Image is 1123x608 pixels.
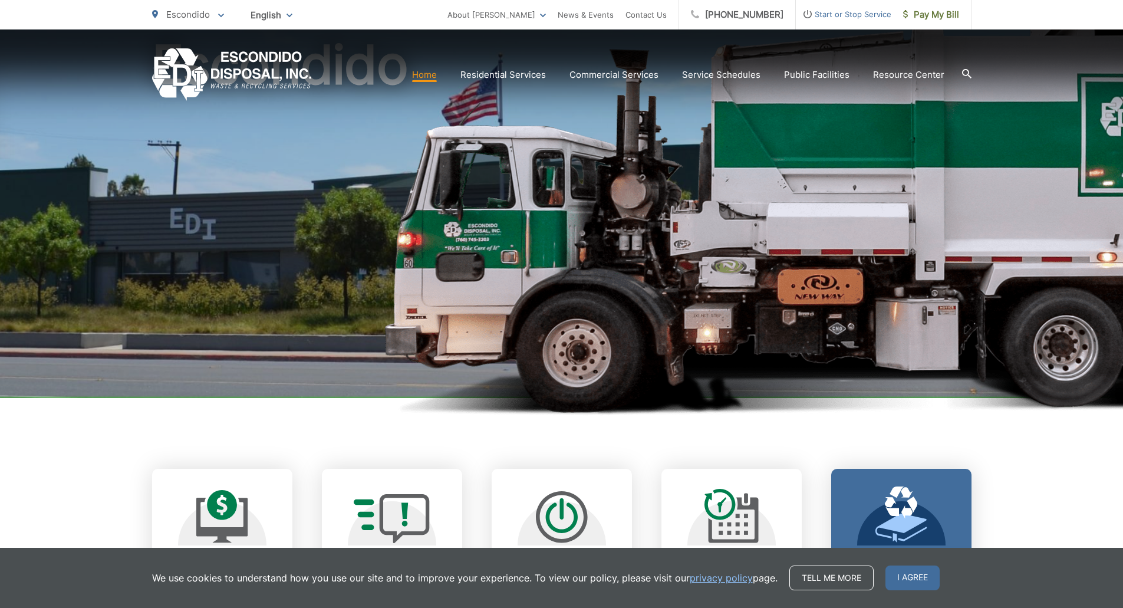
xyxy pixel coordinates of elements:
[558,8,614,22] a: News & Events
[166,9,210,20] span: Escondido
[152,35,971,409] h1: Escondido
[690,571,753,585] a: privacy policy
[682,68,760,82] a: Service Schedules
[569,68,658,82] a: Commercial Services
[447,8,546,22] a: About [PERSON_NAME]
[242,5,301,25] span: English
[784,68,849,82] a: Public Facilities
[885,566,940,590] span: I agree
[152,571,778,585] p: We use cookies to understand how you use our site and to improve your experience. To view our pol...
[789,566,874,590] a: Tell me more
[873,68,944,82] a: Resource Center
[152,48,312,101] a: EDCD logo. Return to the homepage.
[903,8,959,22] span: Pay My Bill
[625,8,667,22] a: Contact Us
[460,68,546,82] a: Residential Services
[412,68,437,82] a: Home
